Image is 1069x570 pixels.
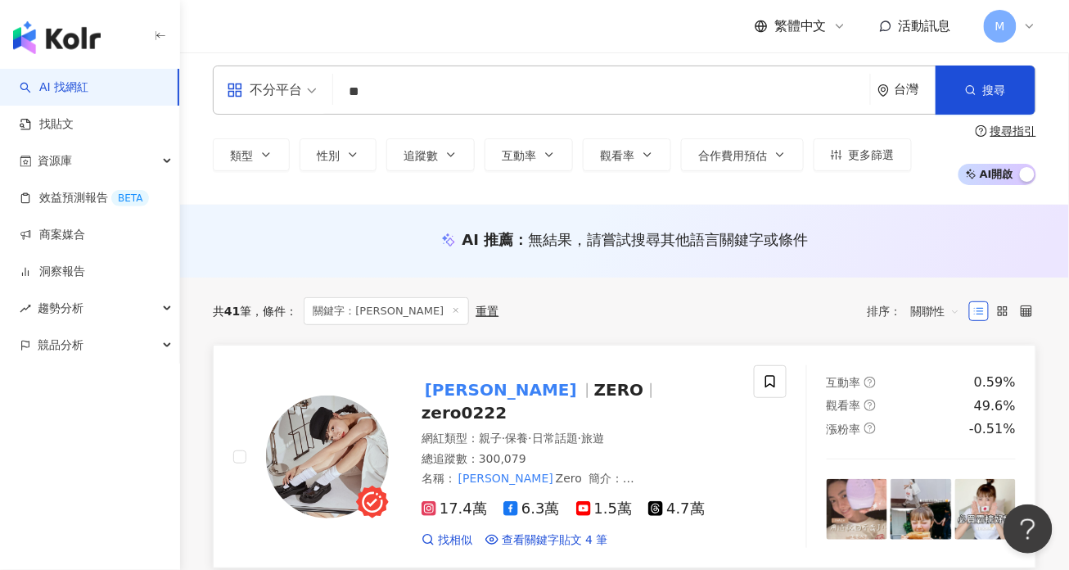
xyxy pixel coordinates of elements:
[251,305,297,318] span: 條件 ：
[976,125,987,137] span: question-circle
[774,17,827,35] span: 繁體中文
[600,149,634,162] span: 觀看率
[827,423,861,436] span: 漲粉率
[422,500,487,518] span: 17.4萬
[532,432,578,445] span: 日常話題
[266,396,389,518] img: KOL Avatar
[936,66,1035,115] button: 搜尋
[974,373,1016,391] div: 0.59%
[899,18,951,34] span: 活動訊息
[576,500,633,518] span: 1.5萬
[814,138,912,171] button: 更多篩選
[38,327,83,364] span: 競品分析
[213,345,1036,568] a: KOL Avatar[PERSON_NAME]ZEROzero0222網紅類型：親子·保養·日常話題·旅遊總追蹤數：300,079名稱：[PERSON_NAME]Zero簡介：[PERSON_N...
[456,470,556,488] mark: [PERSON_NAME]
[422,451,734,468] div: 總追蹤數 ： 300,079
[213,305,251,318] div: 共 筆
[20,264,85,280] a: 洞察報告
[849,148,895,161] span: 更多篩選
[681,138,804,171] button: 合作費用預估
[698,149,767,162] span: 合作費用預估
[438,532,472,549] span: 找相似
[581,432,604,445] span: 旅遊
[502,149,536,162] span: 互動率
[891,479,951,540] img: post-image
[648,500,705,518] span: 4.7萬
[485,138,573,171] button: 互動率
[422,377,580,403] mark: [PERSON_NAME]
[479,432,502,445] span: 親子
[502,532,608,549] span: 查看關鍵字貼文 4 筆
[503,500,560,518] span: 6.3萬
[827,479,887,540] img: post-image
[20,227,85,243] a: 商案媒合
[995,17,1005,35] span: M
[227,77,302,103] div: 不分平台
[864,400,876,411] span: question-circle
[485,532,608,549] a: 查看關鍵字貼文 4 筆
[422,472,582,485] span: 名稱 ：
[868,298,969,324] div: 排序：
[213,138,290,171] button: 類型
[974,397,1016,415] div: 49.6%
[969,420,1016,438] div: -0.51%
[20,303,31,314] span: rise
[422,431,734,447] div: 網紅類型 ：
[505,432,528,445] span: 保養
[386,138,475,171] button: 追蹤數
[20,190,149,206] a: 效益預測報告BETA
[224,305,240,318] span: 41
[990,124,1036,138] div: 搜尋指引
[983,84,1006,97] span: 搜尋
[502,432,505,445] span: ·
[583,138,671,171] button: 觀看率
[422,532,472,549] a: 找相似
[556,472,582,485] span: Zero
[911,298,960,324] span: 關聯性
[528,432,531,445] span: ·
[422,403,507,423] span: zero0222
[528,231,808,248] span: 無結果，請嘗試搜尋其他語言關鍵字或條件
[827,376,861,389] span: 互動率
[462,229,809,250] div: AI 推薦 ：
[230,149,253,162] span: 類型
[877,84,890,97] span: environment
[38,290,83,327] span: 趨勢分析
[304,297,469,325] span: 關鍵字：[PERSON_NAME]
[895,83,936,97] div: 台灣
[20,79,88,96] a: searchAI 找網紅
[1004,504,1053,554] iframe: Help Scout Beacon - Open
[594,380,644,400] span: ZERO
[489,486,589,504] mark: [PERSON_NAME]
[864,377,876,388] span: question-circle
[404,149,438,162] span: 追蹤數
[955,479,1016,540] img: post-image
[20,116,74,133] a: 找貼文
[578,432,581,445] span: ·
[864,423,876,434] span: question-circle
[827,399,861,412] span: 觀看率
[227,82,243,98] span: appstore
[300,138,377,171] button: 性別
[476,305,498,318] div: 重置
[13,21,101,54] img: logo
[317,149,340,162] span: 性別
[38,142,72,179] span: 資源庫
